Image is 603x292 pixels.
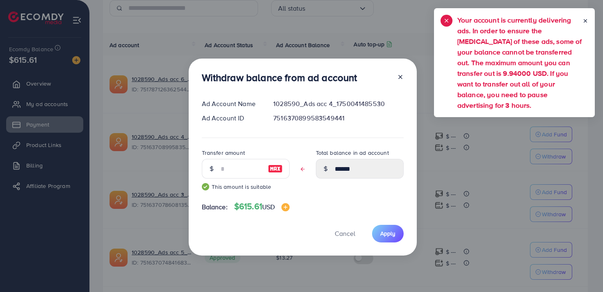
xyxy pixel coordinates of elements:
iframe: Chat [568,255,597,286]
h3: Withdraw balance from ad account [202,72,357,84]
button: Apply [372,225,404,242]
img: image [281,203,290,211]
span: Apply [380,229,395,238]
span: USD [262,202,275,211]
label: Total balance in ad account [316,149,389,157]
div: 1028590_Ads acc 4_1750041485530 [267,99,410,109]
img: guide [202,183,209,190]
h4: $615.61 [234,201,290,212]
span: Cancel [335,229,355,238]
h5: Your account is currently delivering ads. In order to ensure the [MEDICAL_DATA] of these ads, som... [457,15,582,111]
label: Transfer amount [202,149,245,157]
button: Cancel [324,225,365,242]
span: Balance: [202,202,228,212]
div: Ad Account Name [195,99,267,109]
small: This amount is suitable [202,183,290,191]
div: 7516370899583549441 [267,113,410,123]
div: Ad Account ID [195,113,267,123]
img: image [268,164,283,174]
